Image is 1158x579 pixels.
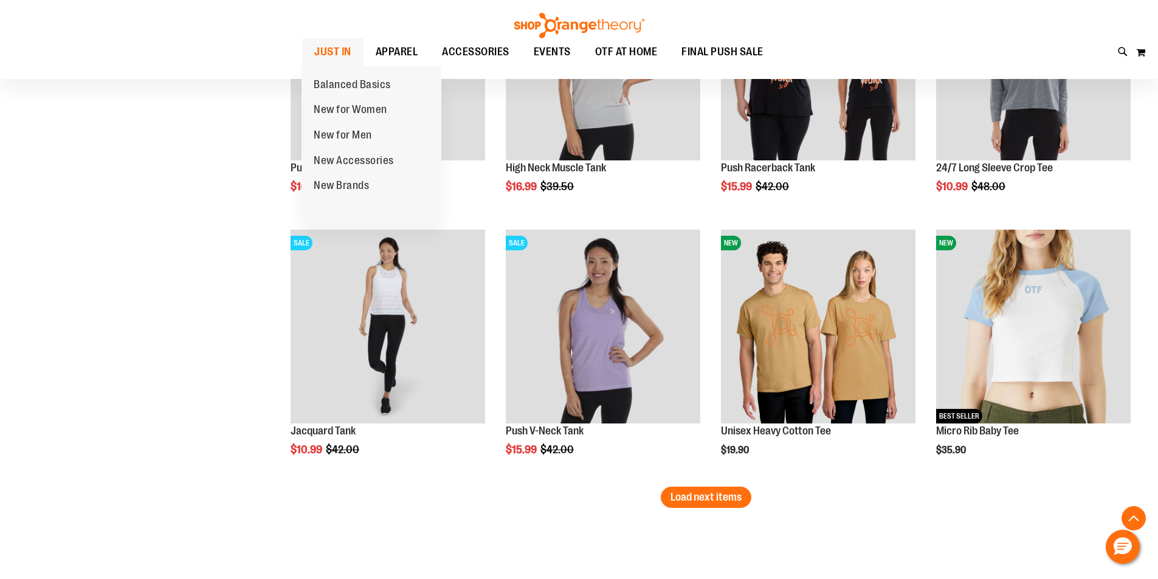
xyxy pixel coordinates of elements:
div: product [284,224,491,487]
a: Micro Rib Baby Tee [936,425,1019,437]
a: Balanced Basics [302,72,403,98]
span: BEST SELLER [936,409,982,423]
span: $42.00 [540,444,576,456]
a: Product image for Push V-Neck TankSALE [506,230,700,426]
a: Front view of Jacquard TankSALE [291,230,485,426]
span: Balanced Basics [314,78,391,94]
a: New Brands [302,173,381,199]
img: Front view of Jacquard Tank [291,230,485,424]
button: Back To Top [1122,506,1146,530]
span: SALE [291,236,312,250]
span: $16.99 [291,180,323,193]
img: Unisex Heavy Cotton Tee [721,230,915,424]
div: product [715,224,922,487]
img: Shop Orangetheory [512,13,646,38]
span: $15.99 [506,444,539,456]
a: ACCESSORIES [430,38,522,66]
span: $48.00 [971,180,1007,193]
span: APPAREL [376,38,418,66]
a: OTF AT HOME [583,38,670,66]
img: Product image for Push V-Neck Tank [506,230,700,424]
span: $10.99 [291,444,324,456]
span: $16.99 [506,180,539,193]
a: JUST IN [302,38,364,66]
span: New Brands [314,179,369,194]
a: APPAREL [364,38,430,66]
span: $35.90 [936,445,968,456]
a: Unisex Heavy Cotton TeeNEW [721,230,915,426]
span: SALE [506,236,528,250]
a: New for Women [302,97,399,123]
span: $10.99 [936,180,970,193]
span: $19.90 [721,445,751,456]
span: NEW [721,236,741,250]
ul: JUST IN [302,66,441,224]
a: Push Racerback Tank [721,162,815,174]
span: New for Men [314,129,372,144]
span: OTF AT HOME [595,38,658,66]
a: New for Men [302,123,384,148]
span: ACCESSORIES [442,38,509,66]
span: Load next items [670,491,742,503]
a: 24/7 Long Sleeve Crop Tee [936,162,1053,174]
span: EVENTS [534,38,571,66]
a: EVENTS [522,38,583,66]
a: Micro Rib Baby TeeNEWBEST SELLER [936,230,1131,426]
a: Unisex Heavy Cotton Tee [721,425,831,437]
span: FINAL PUSH SALE [681,38,763,66]
a: High Neck Muscle Tank [506,162,606,174]
button: Hello, have a question? Let’s chat. [1106,530,1140,564]
span: $42.00 [326,444,361,456]
span: $15.99 [721,180,754,193]
a: New Accessories [302,148,406,174]
div: product [500,224,706,487]
a: FINAL PUSH SALE [669,38,776,66]
a: Push V-Neck Tank [506,425,584,437]
button: Load next items [661,487,751,508]
a: Jacquard Tank [291,425,356,437]
span: NEW [936,236,956,250]
span: JUST IN [314,38,351,66]
a: Push Racerback Tank [291,162,385,174]
span: New Accessories [314,154,394,170]
img: Micro Rib Baby Tee [936,230,1131,424]
span: $42.00 [756,180,791,193]
span: $39.50 [540,180,576,193]
div: product [930,224,1137,487]
span: New for Women [314,103,387,118]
